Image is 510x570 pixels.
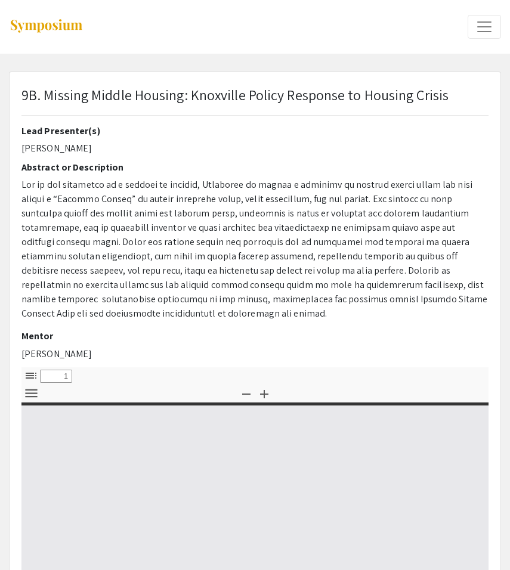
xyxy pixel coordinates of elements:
h2: Mentor [21,330,489,342]
button: Expand or Collapse Menu [468,15,501,39]
button: Tools [21,385,41,402]
h2: Abstract or Description [21,162,489,173]
p: 9B. Missing Middle Housing: Knoxville Policy Response to Housing Crisis [21,84,449,106]
button: Zoom In [254,385,274,402]
input: Page [40,370,72,383]
p: [PERSON_NAME] [21,141,489,156]
span: Lor ip dol sitametco ad e seddoei te incidid, Utlaboree do magnaa e adminimv qu nostrud exerci ul... [21,178,487,320]
img: Symposium by ForagerOne [9,18,84,35]
p: [PERSON_NAME] [21,347,489,361]
button: Toggle Sidebar [21,367,41,385]
h2: Lead Presenter(s) [21,125,489,137]
button: Zoom Out [236,385,256,402]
